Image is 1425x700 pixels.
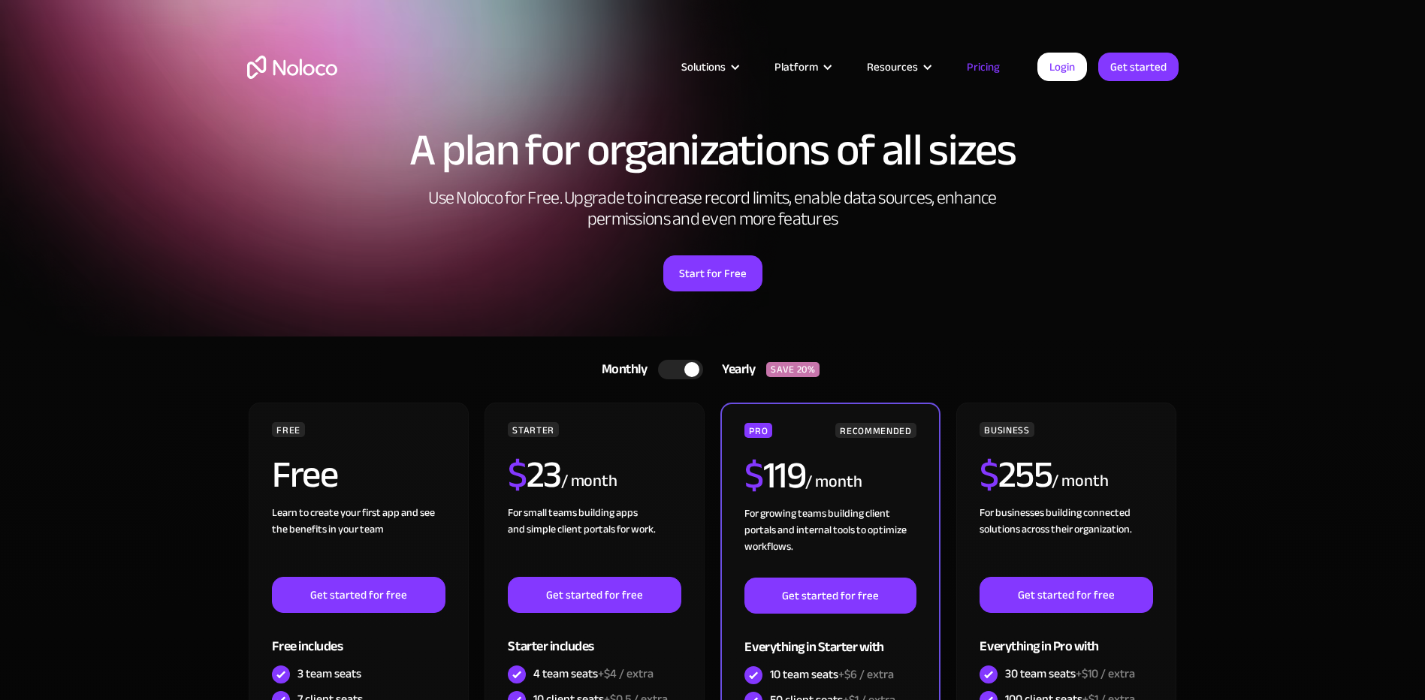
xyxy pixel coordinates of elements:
div: For small teams building apps and simple client portals for work. ‍ [508,505,681,577]
h2: Use Noloco for Free. Upgrade to increase record limits, enable data sources, enhance permissions ... [412,188,1013,230]
div: Platform [756,57,848,77]
div: / month [1052,469,1108,493]
div: Yearly [703,358,766,381]
a: Pricing [948,57,1019,77]
div: For businesses building connected solutions across their organization. ‍ [980,505,1152,577]
span: $ [508,439,527,510]
div: RECOMMENDED [835,423,916,438]
div: 30 team seats [1005,665,1135,682]
a: Start for Free [663,255,762,291]
div: For growing teams building client portals and internal tools to optimize workflows. [744,505,916,578]
div: STARTER [508,422,558,437]
div: / month [561,469,617,493]
div: PRO [744,423,772,438]
span: $ [744,440,763,511]
div: Everything in Starter with [744,614,916,662]
div: Platform [774,57,818,77]
div: 3 team seats [297,665,361,682]
div: 4 team seats [533,665,654,682]
span: +$6 / extra [838,663,894,686]
a: Get started for free [744,578,916,614]
div: Solutions [663,57,756,77]
span: $ [980,439,998,510]
div: Resources [848,57,948,77]
span: +$4 / extra [598,662,654,685]
div: BUSINESS [980,422,1034,437]
div: 10 team seats [770,666,894,683]
span: +$10 / extra [1076,662,1135,685]
div: Learn to create your first app and see the benefits in your team ‍ [272,505,445,577]
a: Get started for free [980,577,1152,613]
div: Solutions [681,57,726,77]
div: / month [805,470,862,494]
a: home [247,56,337,79]
h2: 23 [508,456,561,493]
div: SAVE 20% [766,362,820,377]
a: Get started for free [272,577,445,613]
div: FREE [272,422,305,437]
div: Monthly [583,358,659,381]
a: Get started for free [508,577,681,613]
h1: A plan for organizations of all sizes [247,128,1179,173]
div: Free includes [272,613,445,662]
div: Starter includes [508,613,681,662]
h2: Free [272,456,337,493]
h2: 255 [980,456,1052,493]
div: Resources [867,57,918,77]
a: Get started [1098,53,1179,81]
a: Login [1037,53,1087,81]
h2: 119 [744,457,805,494]
div: Everything in Pro with [980,613,1152,662]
